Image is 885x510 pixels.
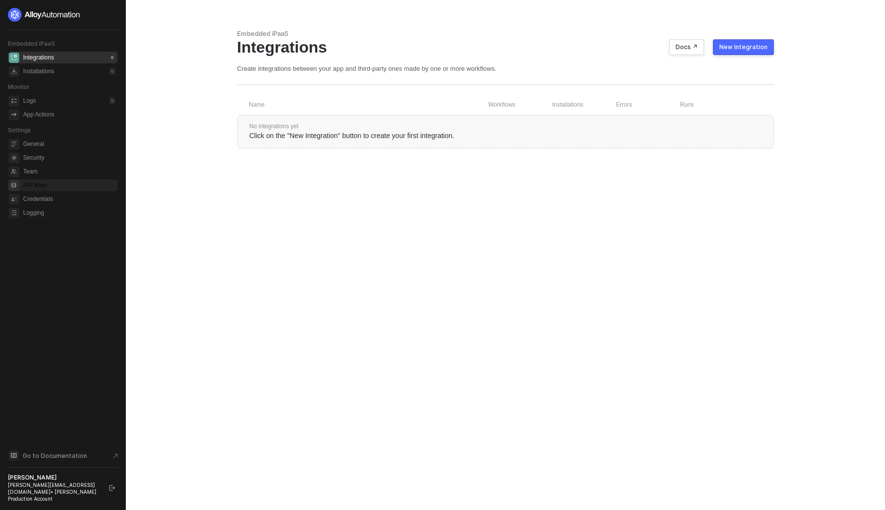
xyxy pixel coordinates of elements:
div: Integrations [237,38,774,57]
img: logo [8,8,81,22]
div: Docs ↗ [676,43,698,51]
div: 0 [109,54,116,61]
div: [PERSON_NAME] [8,474,100,482]
span: general [9,139,19,149]
div: Create integrations between your app and third-party ones made by one or more workflows. [237,64,774,73]
div: No integrations yet [249,122,762,131]
div: Embedded iPaaS [237,29,774,38]
div: [PERSON_NAME][EMAIL_ADDRESS][DOMAIN_NAME] • [PERSON_NAME] Production Account [8,482,100,502]
span: Security [23,152,116,164]
span: logout [109,485,115,491]
button: New Integration [713,39,774,55]
div: Logs [23,97,36,105]
div: Name [249,101,488,109]
span: security [9,153,19,163]
div: Errors [616,101,680,109]
span: General [23,138,116,150]
a: logo [8,8,118,22]
div: Runs [680,101,747,109]
span: installations [9,66,19,77]
span: Credentials [23,193,116,205]
div: Installations [552,101,616,109]
span: API Keys [23,179,116,191]
span: Monitor [8,83,29,90]
span: Go to Documentation [23,452,87,460]
span: Logging [23,207,116,219]
span: integrations [9,53,19,63]
div: Installations [23,67,54,76]
div: 0 [109,97,116,105]
span: Embedded iPaaS [8,40,55,47]
span: api-key [9,180,19,191]
div: New Integration [719,43,767,51]
span: credentials [9,194,19,204]
div: Integrations [23,54,54,62]
span: document-arrow [111,451,120,461]
span: icon-logs [9,96,19,106]
div: 0 [109,67,116,75]
span: icon-app-actions [9,110,19,120]
span: Settings [8,126,30,134]
div: Click on the "New Integration" button to create your first integration. [249,131,762,141]
span: Team [23,166,116,177]
span: documentation [9,451,19,460]
span: logging [9,208,19,218]
button: Docs ↗ [669,39,704,55]
a: Knowledge Base [8,450,118,461]
div: Workflows [488,101,552,109]
span: team [9,167,19,177]
div: App Actions [23,111,54,119]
